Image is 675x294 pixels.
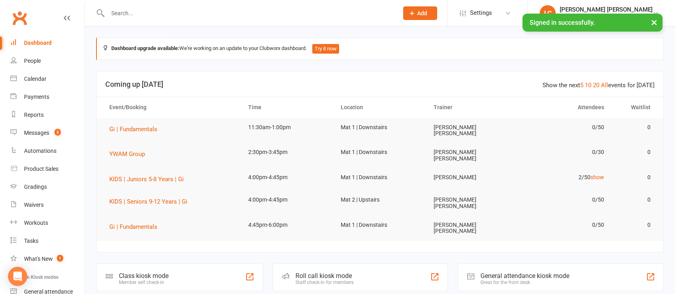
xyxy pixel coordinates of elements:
div: Roll call kiosk mode [295,272,354,280]
span: Settings [470,4,492,22]
td: 4:00pm-4:45pm [241,190,333,209]
div: People [24,58,41,64]
div: Staff check-in for members [295,280,354,285]
a: Calendar [10,70,84,88]
td: 4:45pm-6:00pm [241,216,333,234]
td: Mat 1 | Downstairs [333,168,426,187]
td: Mat 2 | Upstairs [333,190,426,209]
span: KIDS | Juniors 5-8 Years | Gi [109,176,184,183]
button: × [647,14,661,31]
div: Great for the front desk [480,280,569,285]
div: Product Sales [24,166,58,172]
td: 0/30 [519,143,611,162]
div: LC [540,5,556,21]
td: Mat 1 | Downstairs [333,216,426,234]
div: Waivers [24,202,44,208]
div: [PERSON_NAME] [PERSON_NAME] [560,6,653,13]
td: 0 [611,168,658,187]
div: Calendar [24,76,46,82]
div: Tasks [24,238,38,244]
td: 4:00pm-4:45pm [241,168,333,187]
td: 0 [611,216,658,234]
div: Member self check-in [119,280,169,285]
th: Time [241,97,333,118]
span: YWAM Group [109,150,145,158]
a: show [591,174,604,180]
button: KIDS | Juniors 5-8 Years | Gi [109,174,189,184]
a: Clubworx [10,8,30,28]
button: KIDS | Seniors 9-12 Years | Gi [109,197,193,206]
td: 2:30pm-3:45pm [241,143,333,162]
span: 1 [57,255,63,262]
div: Show the next events for [DATE] [542,80,655,90]
td: Mat 1 | Downstairs [333,143,426,162]
a: Reports [10,106,84,124]
span: KIDS | Seniors 9-12 Years | Gi [109,198,187,205]
input: Search... [105,8,393,19]
h3: Coming up [DATE] [105,80,655,88]
div: We're working on an update to your Clubworx dashboard. [96,38,664,60]
td: 0 [611,143,658,162]
a: 20 [593,82,599,89]
div: Reports [24,112,44,118]
div: Legacy BJJ [GEOGRAPHIC_DATA] [560,13,653,20]
a: All [601,82,608,89]
td: 2/50 [519,168,611,187]
a: People [10,52,84,70]
td: Mat 1 | Downstairs [333,118,426,137]
td: 11:30am-1:00pm [241,118,333,137]
a: Product Sales [10,160,84,178]
div: Open Intercom Messenger [8,267,27,286]
a: Tasks [10,232,84,250]
a: Messages 3 [10,124,84,142]
a: What's New1 [10,250,84,268]
button: Add [403,6,437,20]
div: Payments [24,94,49,100]
a: Waivers [10,196,84,214]
div: What's New [24,256,53,262]
div: Gradings [24,184,47,190]
a: Workouts [10,214,84,232]
button: YWAM Group [109,149,151,159]
button: Gi | Fundamentals [109,222,163,232]
div: Automations [24,148,56,154]
a: Automations [10,142,84,160]
th: Attendees [519,97,611,118]
th: Event/Booking [102,97,241,118]
div: General attendance kiosk mode [480,272,569,280]
div: Workouts [24,220,48,226]
td: 0 [611,190,658,209]
td: [PERSON_NAME] [PERSON_NAME] [426,190,519,216]
a: 10 [585,82,591,89]
a: 5 [580,82,583,89]
a: Payments [10,88,84,106]
th: Trainer [426,97,519,118]
div: Class kiosk mode [119,272,169,280]
td: [PERSON_NAME] [426,168,519,187]
th: Location [333,97,426,118]
a: Dashboard [10,34,84,52]
span: Add [417,10,427,16]
span: Signed in successfully. [530,19,595,26]
td: [PERSON_NAME] [PERSON_NAME] [426,216,519,241]
span: Gi | Fundamentals [109,126,157,133]
strong: Dashboard upgrade available: [111,45,179,51]
span: Gi | Fundamentals [109,223,157,230]
td: [PERSON_NAME] [PERSON_NAME] [426,143,519,168]
td: 0/50 [519,190,611,209]
th: Waitlist [611,97,658,118]
td: 0 [611,118,658,137]
div: Dashboard [24,40,52,46]
td: 0/50 [519,216,611,234]
button: Gi | Fundamentals [109,124,163,134]
button: Try it now [312,44,339,54]
span: 3 [54,129,61,136]
td: [PERSON_NAME] [PERSON_NAME] [426,118,519,143]
a: Gradings [10,178,84,196]
td: 0/50 [519,118,611,137]
div: Messages [24,130,49,136]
